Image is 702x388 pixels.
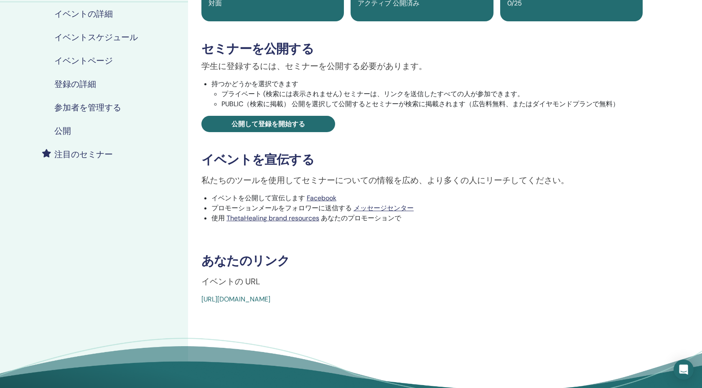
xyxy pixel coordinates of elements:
h4: 公開 [54,126,71,136]
li: 使用 あなたのプロモーションで [211,213,643,223]
h4: 参加者を管理する [54,102,121,112]
a: Facebook [307,194,336,202]
h3: セミナーを公開する [201,41,643,56]
h4: イベントスケジュール [54,32,138,42]
h3: あなたのリンク [201,253,643,268]
span: 公開して登録を開始する [231,120,305,128]
a: [URL][DOMAIN_NAME] [201,295,270,304]
div: Open Intercom Messenger [674,360,694,380]
h4: イベントの詳細 [54,9,113,19]
h4: イベントページ [54,56,113,66]
li: プロモーションメールをフォロワーに送信する [211,203,643,213]
p: イベントの URL [201,275,643,288]
a: 公開して登録を開始する [201,116,335,132]
li: プライベート (検索には表示されません) セミナーは、リンクを送信したすべての人が参加できます。 [221,89,643,99]
h4: 注目のセミナー [54,149,113,159]
p: 私たちのツールを使用してセミナーについての情報を広め、より多くの人にリーチしてください。 [201,174,643,186]
li: イベントを公開して宣伝します [211,193,643,203]
li: PUBLIC（検索に掲載） 公開を選択して公開するとセミナーが検索に掲載されます（広告料無料、またはダイヤモンドプランで無料） [221,99,643,109]
li: 持つかどうかを選択できます [211,79,643,109]
p: 学生に登録するには、セミナーを公開する必要があります。 [201,60,643,72]
a: ThetaHealing brand resources [226,214,319,222]
h4: 登録の詳細 [54,79,96,89]
h3: イベントを宣伝する [201,152,643,167]
a: メッセージセンター [354,204,414,212]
